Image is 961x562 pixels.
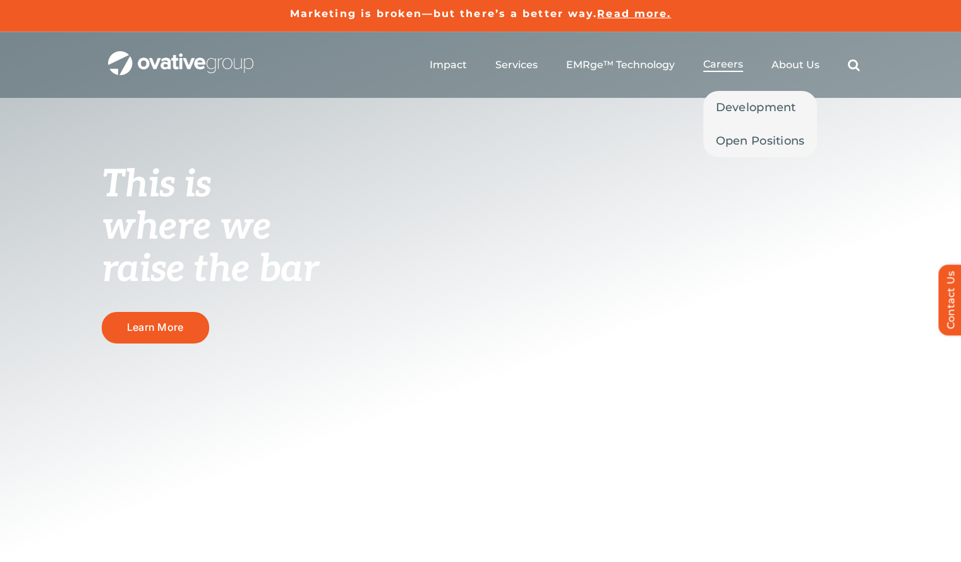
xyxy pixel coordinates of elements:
[102,205,318,292] span: where we raise the bar
[716,99,796,116] span: Development
[290,8,598,20] a: Marketing is broken—but there’s a better way.
[430,45,860,85] nav: Menu
[495,59,538,71] a: Services
[771,59,819,71] a: About Us
[102,162,212,208] span: This is
[848,59,860,71] a: Search
[127,321,183,333] span: Learn More
[102,312,209,343] a: Learn More
[566,59,675,71] a: EMRge™ Technology
[703,124,818,157] a: Open Positions
[716,132,805,150] span: Open Positions
[430,59,467,71] a: Impact
[597,8,671,20] a: Read more.
[108,50,253,62] a: OG_Full_horizontal_WHT
[703,58,743,72] a: Careers
[703,91,818,124] a: Development
[703,58,743,71] span: Careers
